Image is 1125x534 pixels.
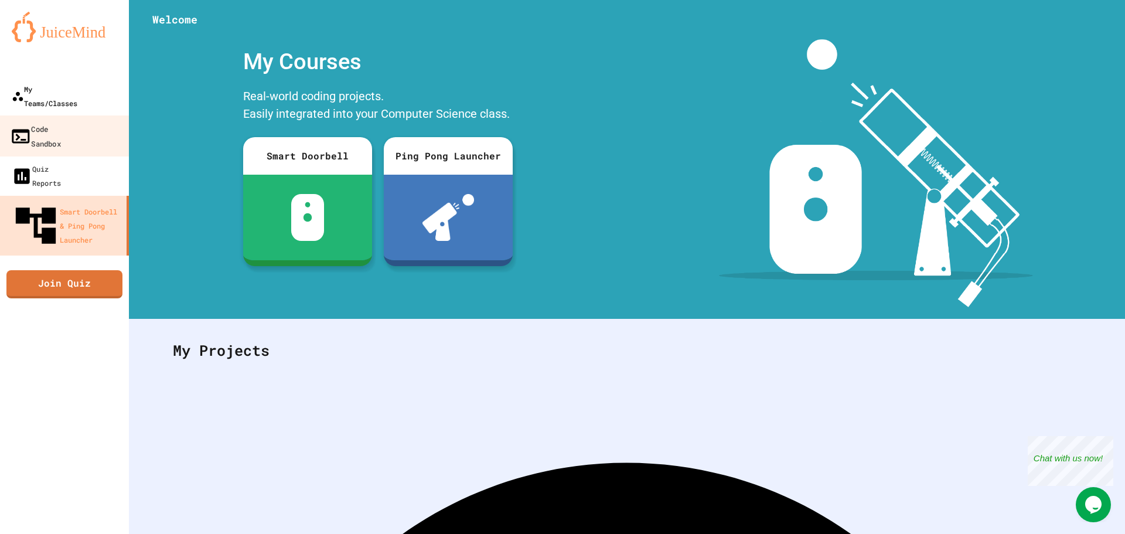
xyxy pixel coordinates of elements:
[12,202,122,250] div: Smart Doorbell & Ping Pong Launcher
[1076,487,1113,522] iframe: chat widget
[422,194,475,241] img: ppl-with-ball.png
[237,39,519,84] div: My Courses
[243,137,372,175] div: Smart Doorbell
[291,194,325,241] img: sdb-white.svg
[6,270,122,298] a: Join Quiz
[161,328,1093,373] div: My Projects
[12,162,61,190] div: Quiz Reports
[12,82,77,110] div: My Teams/Classes
[1028,436,1113,486] iframe: chat widget
[10,121,61,150] div: Code Sandbox
[12,12,117,42] img: logo-orange.svg
[384,137,513,175] div: Ping Pong Launcher
[237,84,519,128] div: Real-world coding projects. Easily integrated into your Computer Science class.
[719,39,1033,307] img: banner-image-my-projects.png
